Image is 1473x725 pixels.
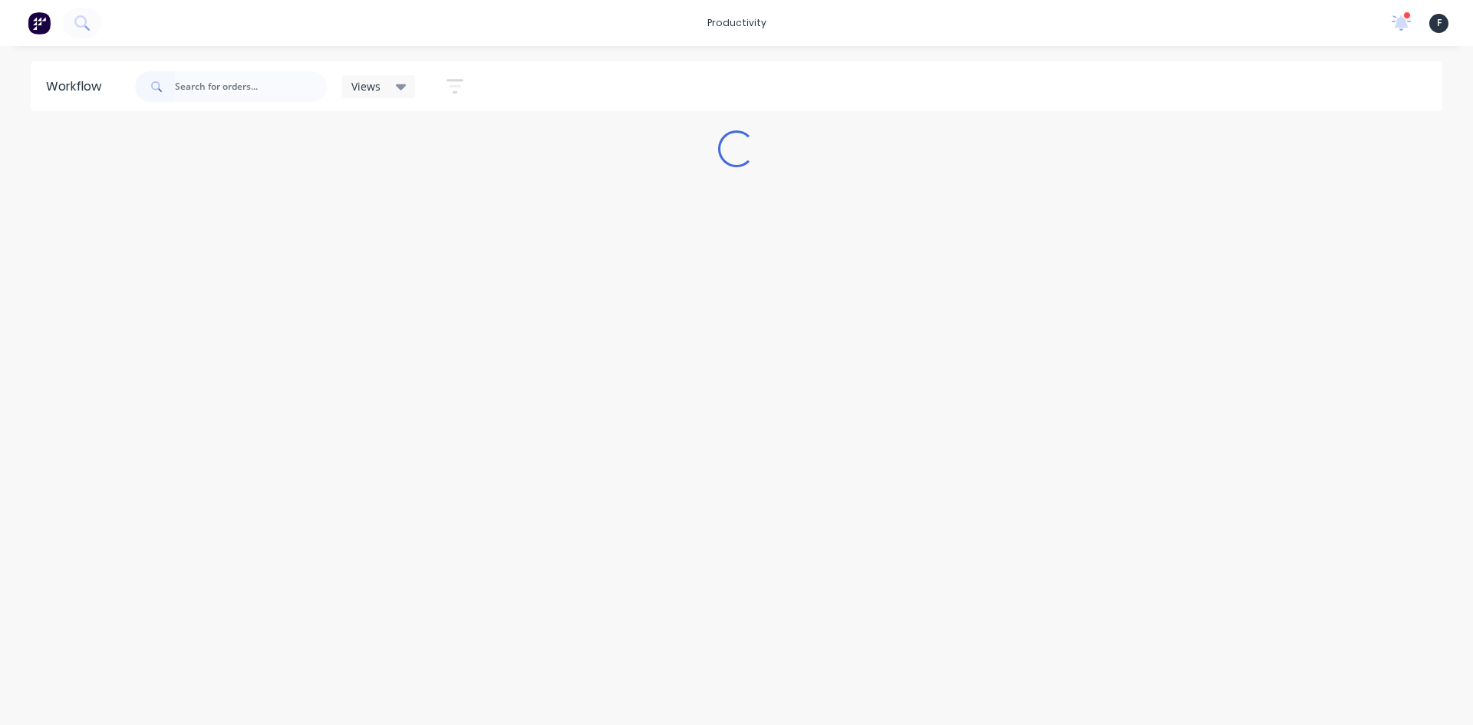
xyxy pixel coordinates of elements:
img: Factory [28,12,51,35]
span: Views [351,78,381,94]
input: Search for orders... [175,71,327,102]
span: F [1437,16,1442,30]
div: productivity [700,12,774,35]
div: Workflow [46,77,109,96]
